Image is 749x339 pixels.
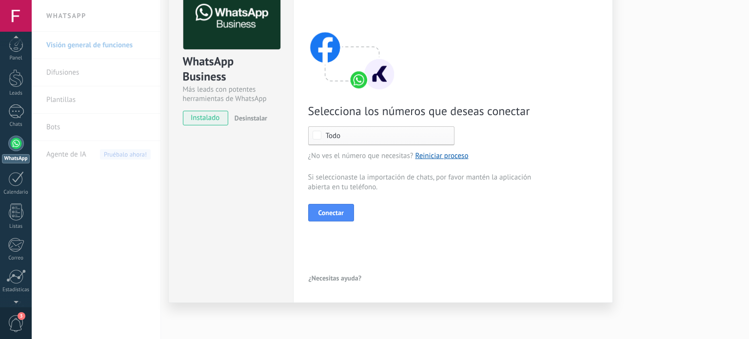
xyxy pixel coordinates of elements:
[2,223,30,230] div: Listas
[309,275,362,281] span: ¿Necesitas ayuda?
[308,173,540,192] span: Si seleccionaste la importación de chats, por favor mantén la aplicación abierta en tu teléfono.
[308,271,362,285] button: ¿Necesitas ayuda?
[326,132,341,140] div: Todo
[415,151,468,160] a: Reiniciar proceso
[2,55,30,61] div: Panel
[2,121,30,128] div: Chats
[2,287,30,293] div: Estadísticas
[183,111,228,125] span: instalado
[318,209,344,216] span: Conectar
[308,13,396,91] img: connect with facebook
[183,85,279,103] div: Más leads con potentes herramientas de WhatsApp
[308,103,540,119] span: Selecciona los números que deseas conectar
[308,151,469,161] span: ¿No ves el número que necesitas?
[2,255,30,261] div: Correo
[2,90,30,97] div: Leads
[183,54,279,85] div: WhatsApp Business
[308,204,354,221] button: Conectar
[231,111,267,125] button: Desinstalar
[2,154,30,163] div: WhatsApp
[18,312,25,320] span: 3
[235,114,267,122] span: Desinstalar
[2,189,30,196] div: Calendario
